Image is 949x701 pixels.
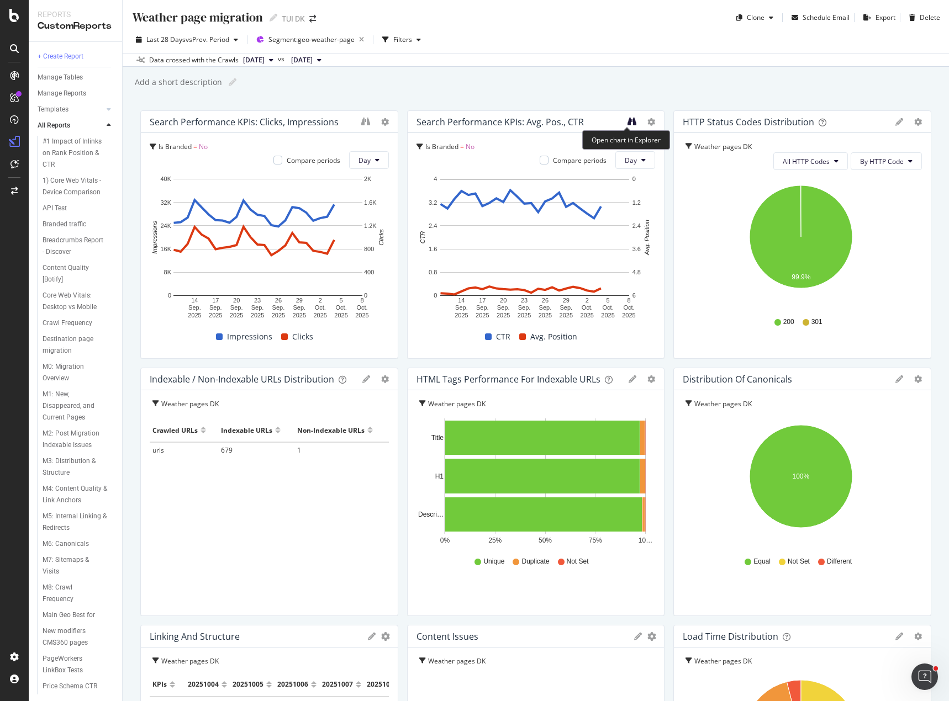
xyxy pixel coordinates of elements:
[229,78,236,86] i: Edit report name
[43,625,107,649] div: New modifiers CMS360 pages
[497,312,510,318] text: 2025
[146,35,186,44] span: Last 28 Days
[428,656,494,672] div: Weather pages DK
[787,9,850,26] button: Schedule Email
[673,110,931,359] div: HTTP Status Codes DistributiongeargearWeather pages DKAll HTTP CodesBy HTTP CodeA chart.200301
[293,312,306,318] text: 2025
[562,297,569,304] text: 29
[43,653,114,676] a: PageWorkers LinkBox Tests
[43,290,108,313] div: Core Web Vitals: Desktop vs Mobile
[131,9,263,26] div: Weather page migration
[43,511,114,534] a: M5: Internal Linking & Redirects
[355,312,368,318] text: 2025
[632,292,635,299] text: 6
[254,297,261,304] text: 23
[364,176,372,182] text: 2K
[732,9,778,26] button: Clone
[150,631,240,642] div: Linking and Structure
[416,116,584,128] div: Search Performance KPIs: Avg. Pos., CTR
[191,297,198,304] text: 14
[161,656,227,673] div: Weather pages DK
[199,142,208,151] span: No
[364,246,374,252] text: 800
[152,421,198,439] div: Crawled URLs
[488,537,502,544] text: 25%
[209,304,222,311] text: Sep.
[440,537,450,544] text: 0%
[268,35,355,44] span: Segment: geo-weather-page
[43,389,108,423] div: M1: New, Disappeared, and Current Pages
[188,304,201,311] text: Sep.
[588,537,602,544] text: 75%
[393,35,412,44] div: Filters
[673,368,931,616] div: Distribution of CanonicalsgeargearWeather pages DKA chart.EqualNot SetDifferent
[859,9,895,26] button: Export
[364,199,377,206] text: 1.6K
[336,304,347,311] text: Oct.
[905,9,940,26] button: Delete
[38,72,83,83] div: Manage Tables
[43,625,114,649] a: New modifiers CMS360 pages
[150,116,339,128] div: Search Performance KPIs: Clicks, Impressions
[418,511,444,518] text: Descri…
[683,116,814,128] div: HTTP Status Codes Distribution
[272,304,285,311] text: Sep.
[43,483,114,506] a: M4: Content Quality & Link Anchors
[186,35,229,44] span: vs Prev. Period
[275,297,282,304] text: 26
[643,220,650,256] text: Avg. Position
[683,418,919,546] svg: A chart.
[647,375,655,383] div: gear
[602,304,613,311] text: Oct.
[431,434,444,442] text: Title
[632,269,640,275] text: 4.8
[747,13,765,22] div: Clone
[134,77,222,88] div: Add a short description
[753,557,771,566] span: Equal
[43,538,114,550] a: M6: Canonicals
[632,246,640,252] text: 3.6
[500,297,507,304] text: 20
[43,235,114,258] a: Breadcrumbs Report - Discover
[434,176,437,182] text: 4
[530,330,577,343] span: Avg. Position
[140,110,398,359] div: Search Performance KPIs: Clicks, ImpressionsIs Branded = NoCompare periodsDayA chart.ImpressionsC...
[38,104,68,115] div: Templates
[43,333,106,357] div: Destination page migration
[364,292,367,299] text: 0
[378,229,384,246] text: Clicks
[252,31,368,49] button: Segment:geo-weather-page
[161,399,227,410] div: Weather pages DK
[416,418,653,546] svg: A chart.
[212,297,219,304] text: 17
[221,445,233,455] span: 679
[43,136,109,171] div: #1 Impact of Inlinks on Rank Position & CTR
[914,118,922,126] div: gear
[361,117,370,126] div: binoculars
[287,156,340,165] div: Compare periods
[43,582,114,605] a: M8: Crawl Frequency
[150,374,334,385] div: Indexable / Non-Indexable URLs Distribution
[287,54,326,67] button: [DATE]
[622,312,635,318] text: 2025
[293,304,306,311] text: Sep.
[149,55,239,65] div: Data crossed with the Crawls
[914,375,922,383] div: gear
[43,262,104,285] div: Content Quality [Botify]
[783,317,794,327] span: 200
[811,317,823,327] span: 301
[788,557,810,566] span: Not Set
[227,330,272,343] span: Impressions
[429,269,437,275] text: 0.8
[209,312,222,318] text: 2025
[43,333,114,357] a: Destination page migration
[43,175,114,198] a: 1) Core Web Vitals - Device Comparison
[38,88,114,99] a: Manage Reports
[911,663,938,690] iframe: Intercom live chat
[43,455,114,479] a: M3: Distribution & Structure
[416,173,653,320] div: A chart.
[278,54,287,64] span: vs
[322,676,353,693] div: 20251007
[496,330,510,343] span: CTR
